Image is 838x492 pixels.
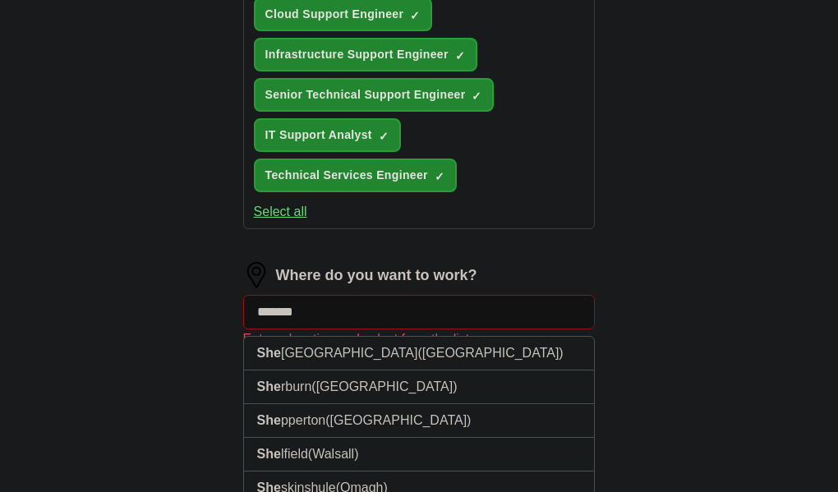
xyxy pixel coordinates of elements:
[257,413,281,427] strong: She
[254,38,477,71] button: Infrastructure Support Engineer✓
[244,438,595,471] li: lfield
[265,46,449,63] span: Infrastructure Support Engineer
[417,346,563,360] span: ([GEOGRAPHIC_DATA])
[265,6,404,23] span: Cloud Support Engineer
[472,90,481,103] span: ✓
[276,264,477,287] label: Where do you want to work?
[243,329,596,349] div: Enter a location and select from the list
[435,170,444,183] span: ✓
[410,9,420,22] span: ✓
[244,404,595,438] li: pperton
[325,413,471,427] span: ([GEOGRAPHIC_DATA])
[265,86,466,103] span: Senior Technical Support Engineer
[243,262,269,288] img: location.png
[254,78,495,112] button: Senior Technical Support Engineer✓
[257,379,281,393] strong: She
[257,346,281,360] strong: She
[455,49,465,62] span: ✓
[244,370,595,404] li: rburn
[265,126,372,144] span: IT Support Analyst
[308,447,359,461] span: (Walsall)
[254,118,401,152] button: IT Support Analyst✓
[254,159,457,192] button: Technical Services Engineer✓
[244,337,595,370] li: [GEOGRAPHIC_DATA]
[379,130,389,143] span: ✓
[311,379,457,393] span: ([GEOGRAPHIC_DATA])
[254,202,307,222] button: Select all
[265,167,428,184] span: Technical Services Engineer
[257,447,281,461] strong: She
